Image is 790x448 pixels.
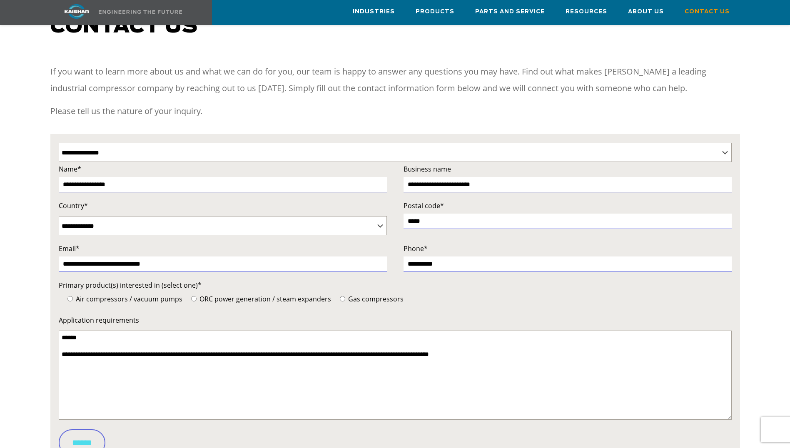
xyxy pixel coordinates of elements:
[628,0,664,23] a: About Us
[99,10,182,14] img: Engineering the future
[353,7,395,17] span: Industries
[198,294,331,304] span: ORC power generation / steam expanders
[59,314,732,326] label: Application requirements
[45,4,108,19] img: kaishan logo
[475,0,545,23] a: Parts and Service
[566,0,607,23] a: Resources
[685,7,730,17] span: Contact Us
[404,200,732,212] label: Postal code*
[67,296,73,301] input: Air compressors / vacuum pumps
[346,294,404,304] span: Gas compressors
[416,7,454,17] span: Products
[685,0,730,23] a: Contact Us
[59,243,387,254] label: Email*
[404,163,732,175] label: Business name
[416,0,454,23] a: Products
[191,296,197,301] input: ORC power generation / steam expanders
[628,7,664,17] span: About Us
[475,7,545,17] span: Parts and Service
[74,294,182,304] span: Air compressors / vacuum pumps
[340,296,345,301] input: Gas compressors
[59,200,387,212] label: Country*
[50,63,740,97] p: If you want to learn more about us and what we can do for you, our team is happy to answer any qu...
[566,7,607,17] span: Resources
[50,103,740,119] p: Please tell us the nature of your inquiry.
[50,17,198,37] span: Contact us
[59,163,387,175] label: Name*
[404,243,732,254] label: Phone*
[353,0,395,23] a: Industries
